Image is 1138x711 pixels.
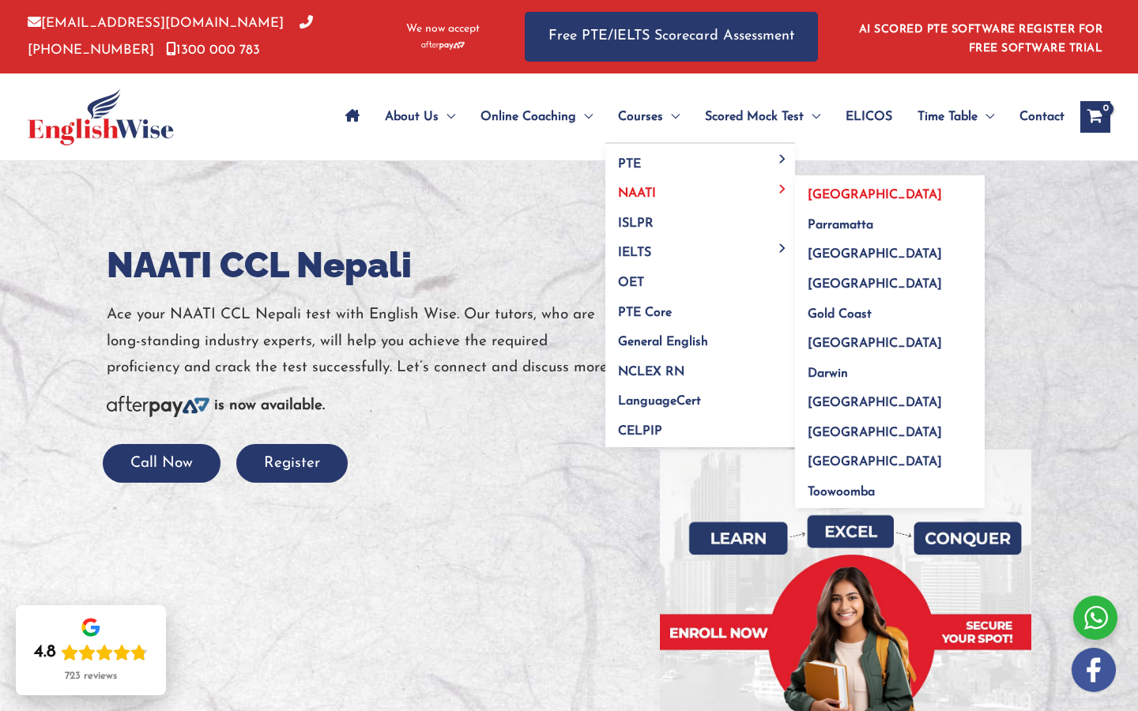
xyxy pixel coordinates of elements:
span: [GEOGRAPHIC_DATA] [808,189,942,201]
a: Gold Coast [795,294,985,324]
span: [GEOGRAPHIC_DATA] [808,278,942,291]
span: [GEOGRAPHIC_DATA] [808,427,942,439]
span: ISLPR [618,217,654,230]
a: LanguageCert [605,382,795,412]
span: [GEOGRAPHIC_DATA] [808,248,942,261]
a: [GEOGRAPHIC_DATA] [795,442,985,472]
nav: Site Navigation: Main Menu [333,89,1065,145]
span: [GEOGRAPHIC_DATA] [808,456,942,468]
span: LanguageCert [618,395,701,408]
h1: NAATI CCL Nepali [107,240,636,290]
a: Call Now [103,456,220,471]
a: Free PTE/IELTS Scorecard Assessment [525,12,818,62]
span: General English [618,336,708,348]
span: Courses [618,89,663,145]
span: [GEOGRAPHIC_DATA] [808,397,942,409]
span: Menu Toggle [663,89,680,145]
span: OET [618,276,644,289]
span: About Us [385,89,439,145]
img: Afterpay-Logo [107,396,209,417]
a: Parramatta [795,205,985,235]
a: Online CoachingMenu Toggle [468,89,605,145]
span: Menu Toggle [774,184,792,193]
span: Darwin [808,367,848,380]
a: ISLPR [605,203,795,233]
span: We now accept [406,21,480,37]
span: NAATI [618,187,656,200]
a: OET [605,263,795,293]
span: Time Table [918,89,978,145]
a: General English [605,322,795,352]
a: IELTSMenu Toggle [605,233,795,263]
a: AI SCORED PTE SOFTWARE REGISTER FOR FREE SOFTWARE TRIAL [859,24,1103,55]
span: Scored Mock Test [705,89,804,145]
span: Gold Coast [808,308,872,321]
a: NAATIMenu Toggle [605,174,795,204]
a: [GEOGRAPHIC_DATA] [795,265,985,295]
button: Call Now [103,444,220,483]
span: Menu Toggle [576,89,593,145]
div: 4.8 [34,641,56,664]
div: 723 reviews [65,670,117,683]
span: PTE [618,158,641,171]
a: Toowoomba [795,472,985,509]
a: Contact [1007,89,1065,145]
span: Menu Toggle [978,89,994,145]
a: PTE Core [605,292,795,322]
a: Scored Mock TestMenu Toggle [692,89,833,145]
a: About UsMenu Toggle [372,89,468,145]
a: NCLEX RN [605,352,795,382]
span: PTE Core [618,307,672,319]
span: IELTS [618,246,651,259]
span: NCLEX RN [618,366,684,378]
span: CELPIP [618,425,662,438]
span: Menu Toggle [439,89,455,145]
span: Menu Toggle [804,89,820,145]
span: [GEOGRAPHIC_DATA] [808,337,942,350]
span: Contact [1019,89,1065,145]
span: Menu Toggle [774,155,792,164]
a: 1300 000 783 [166,43,260,57]
a: [GEOGRAPHIC_DATA] [795,412,985,442]
a: [PHONE_NUMBER] [28,17,313,56]
span: Online Coaching [480,89,576,145]
img: Afterpay-Logo [421,41,465,50]
img: cropped-ew-logo [28,88,174,145]
a: Darwin [795,353,985,383]
a: [GEOGRAPHIC_DATA] [795,383,985,413]
a: CELPIP [605,411,795,447]
button: Register [236,444,348,483]
a: [EMAIL_ADDRESS][DOMAIN_NAME] [28,17,284,30]
img: white-facebook.png [1072,648,1116,692]
span: Toowoomba [808,486,875,498]
a: ELICOS [833,89,905,145]
span: Parramatta [808,219,873,231]
a: PTEMenu Toggle [605,144,795,174]
span: ELICOS [846,89,892,145]
a: Register [236,456,348,471]
a: CoursesMenu Toggle [605,89,692,145]
p: Ace your NAATI CCL Nepali test with English Wise. Our tutors, who are long-standing industry expe... [107,302,636,381]
aside: Header Widget 1 [850,11,1110,62]
a: [GEOGRAPHIC_DATA] [795,175,985,205]
a: Time TableMenu Toggle [905,89,1007,145]
a: [GEOGRAPHIC_DATA] [795,235,985,265]
b: is now available. [214,398,325,413]
a: [GEOGRAPHIC_DATA] [795,324,985,354]
span: Menu Toggle [774,243,792,252]
div: Rating: 4.8 out of 5 [34,641,148,664]
a: View Shopping Cart, empty [1080,101,1110,133]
